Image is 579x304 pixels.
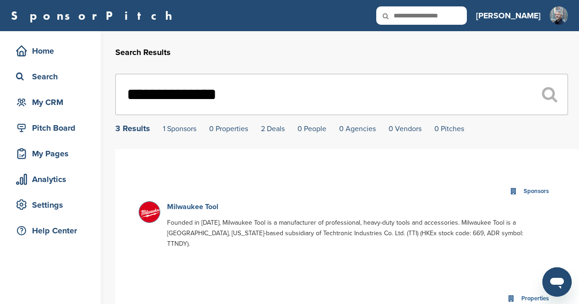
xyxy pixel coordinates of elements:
iframe: Button to launch messaging window [542,267,572,297]
a: 2 Deals [261,124,285,133]
div: My Pages [14,145,92,162]
a: 0 Pitches [434,124,464,133]
a: Milwaukee Tool [167,202,218,211]
img: Mulw [139,202,162,225]
a: 1 Sponsors [163,124,196,133]
a: 0 Vendors [389,124,422,133]
div: Settings [14,197,92,213]
a: My CRM [9,92,92,113]
a: Pitch Board [9,117,92,138]
a: Analytics [9,169,92,190]
p: Founded in [DATE], Milwaukee Tool is a manufacturer of professional, heavy-duty tools and accesso... [167,217,533,249]
div: Pitch Board [14,120,92,136]
div: Help Center [14,222,92,239]
div: 3 Results [115,124,150,133]
div: Search [14,68,92,85]
div: Properties [519,293,551,304]
div: My CRM [14,94,92,111]
div: Analytics [14,171,92,188]
h2: Search Results [115,46,568,59]
a: Help Center [9,220,92,241]
img: Atp 2599 [550,6,568,29]
a: Search [9,66,92,87]
div: Home [14,43,92,59]
h3: [PERSON_NAME] [476,9,541,22]
a: SponsorPitch [11,10,178,22]
a: 0 Properties [209,124,248,133]
a: My Pages [9,143,92,164]
a: Home [9,40,92,61]
a: 0 Agencies [339,124,376,133]
div: Sponsors [521,186,551,197]
a: 0 People [298,124,326,133]
a: Settings [9,194,92,216]
a: [PERSON_NAME] [476,6,541,26]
